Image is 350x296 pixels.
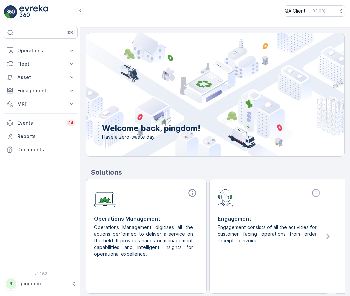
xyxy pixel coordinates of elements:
[4,71,78,84] button: Asset
[91,167,345,177] p: Solutions
[6,278,16,289] div: PP
[94,224,193,257] p: Operations Management digitises all the actions performed to deliver a service on the field. It p...
[4,143,78,156] a: Documents
[56,33,344,156] img: city illustration
[308,8,325,14] p: ( +03:00 )
[17,120,63,126] p: Events
[94,215,198,223] p: Operations Management
[21,280,68,287] p: pingdom
[4,116,78,130] a: Events34
[285,5,345,17] button: QA Client(+03:00)
[4,130,78,143] a: Reports
[17,74,64,81] p: Asset
[218,215,322,223] p: Engagement
[68,120,74,126] p: 34
[17,47,64,54] p: Operations
[285,8,306,14] p: QA Client
[4,44,78,57] button: Operations
[17,146,75,153] p: Documents
[102,123,200,134] p: Welcome back, pingdom!
[4,57,78,71] button: Fleet
[17,133,75,140] p: Reports
[17,101,64,107] p: MRF
[19,5,48,19] img: logo_light-DOdMpM7g.png
[4,277,78,291] button: PPpingdom
[4,271,78,275] span: v 1.49.3
[218,188,233,207] img: module-icon
[4,84,78,97] button: Engagement
[102,134,200,140] span: Have a zero-waste day
[17,61,64,67] p: Fleet
[17,87,64,94] p: Engagement
[4,97,78,111] button: MRF
[66,30,73,35] p: ⌘B
[94,188,116,207] img: module-icon
[4,5,17,19] img: logo
[218,224,317,244] p: Engagement consists of all the activities for customer facing operations from order receipt to in...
